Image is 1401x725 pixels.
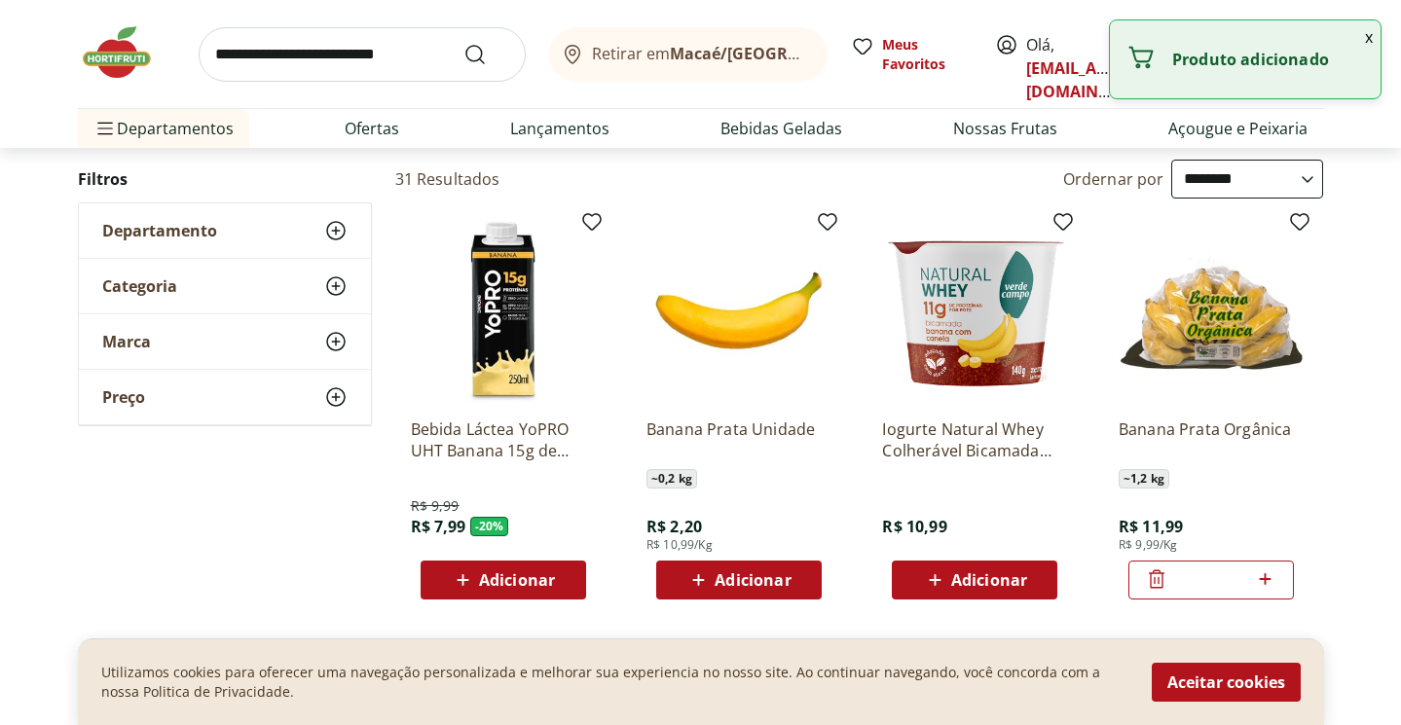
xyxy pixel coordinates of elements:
[646,537,713,553] span: R$ 10,99/Kg
[199,27,526,82] input: search
[78,23,175,82] img: Hortifruti
[1152,663,1301,702] button: Aceitar cookies
[882,516,946,537] span: R$ 10,99
[510,117,609,140] a: Lançamentos
[715,572,791,588] span: Adicionar
[101,663,1128,702] p: Utilizamos cookies para oferecer uma navegação personalizada e melhorar sua experiencia no nosso ...
[395,168,500,190] h2: 31 Resultados
[411,418,596,461] a: Bebida Láctea YoPRO UHT Banana 15g de proteínas 250ml
[102,221,217,240] span: Departamento
[549,27,828,82] button: Retirar emMacaé/[GEOGRAPHIC_DATA]
[1063,168,1164,190] label: Ordernar por
[1119,516,1183,537] span: R$ 11,99
[93,105,234,152] span: Departamentos
[1168,117,1308,140] a: Açougue e Peixaria
[411,496,460,516] span: R$ 9,99
[892,561,1057,599] button: Adicionar
[79,314,371,369] button: Marca
[411,516,466,537] span: R$ 7,99
[882,35,972,74] span: Meus Favoritos
[670,43,888,64] b: Macaé/[GEOGRAPHIC_DATA]
[1026,57,1161,102] a: [EMAIL_ADDRESS][DOMAIN_NAME]
[1119,537,1178,553] span: R$ 9,99/Kg
[1119,418,1304,461] a: Banana Prata Orgânica
[93,105,117,152] button: Menu
[102,276,177,296] span: Categoria
[882,218,1067,403] img: Iogurte Natural Whey Colherável Bicamada Banana com Canela 11g de Proteína Verde Campo 140g
[646,218,831,403] img: Banana Prata Unidade
[953,117,1057,140] a: Nossas Frutas
[1119,218,1304,403] img: Banana Prata Orgânica
[78,160,372,199] h2: Filtros
[592,45,807,62] span: Retirar em
[411,218,596,403] img: Bebida Láctea YoPRO UHT Banana 15g de proteínas 250ml
[102,387,145,407] span: Preço
[1172,50,1365,69] p: Produto adicionado
[851,35,972,74] a: Meus Favoritos
[951,572,1027,588] span: Adicionar
[646,469,697,489] span: ~ 0,2 kg
[470,517,509,536] span: - 20 %
[882,418,1067,461] a: Iogurte Natural Whey Colherável Bicamada Banana com Canela 11g de Proteína Verde Campo 140g
[646,418,831,461] a: Banana Prata Unidade
[1357,20,1381,54] button: Fechar notificação
[1119,469,1169,489] span: ~ 1,2 kg
[656,561,822,599] button: Adicionar
[421,561,586,599] button: Adicionar
[479,572,555,588] span: Adicionar
[102,332,151,351] span: Marca
[79,203,371,258] button: Departamento
[79,370,371,424] button: Preço
[720,117,842,140] a: Bebidas Geladas
[79,259,371,313] button: Categoria
[646,516,702,537] span: R$ 2,20
[1026,33,1113,103] span: Olá,
[345,117,399,140] a: Ofertas
[463,43,510,66] button: Submit Search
